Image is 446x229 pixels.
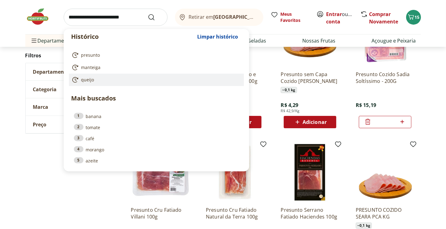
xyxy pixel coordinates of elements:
[74,113,239,120] a: 1banana
[271,11,309,23] a: Meus Favoritos
[33,69,70,75] span: Departamento
[81,64,101,71] span: manteiga
[71,76,239,84] a: queijo
[26,98,118,116] button: Marca
[281,71,339,84] a: Presunto sem Capa Cozido [PERSON_NAME]
[74,113,83,119] div: 1
[74,135,83,141] div: 3
[33,86,57,92] span: Categoria
[206,143,265,202] img: Presunto Cru Fatiado Natural da Terra 100g
[406,10,421,25] button: Carrinho
[74,124,83,130] div: 2
[213,14,317,20] b: [GEOGRAPHIC_DATA]/[GEOGRAPHIC_DATA]
[369,11,398,25] a: Comprar Novamente
[194,29,241,44] button: Limpar histórico
[81,52,100,58] span: presunto
[71,64,239,71] a: manteiga
[26,63,118,80] button: Departamento
[356,71,414,84] a: Presunto Cozido Sadia Soltíssimo - 200G
[74,146,239,153] a: 4morango
[131,143,190,202] img: Presunto Cru Fatiado Villani 100g
[33,104,49,110] span: Marca
[326,10,354,25] span: ou
[303,120,327,125] span: Adicionar
[71,32,194,41] p: Histórico
[64,9,168,26] input: search
[356,207,414,220] a: PRESUNTO COZIDO SEARA PCA KG
[30,33,75,48] span: Departamentos
[281,102,298,108] span: R$ 4,29
[175,9,263,26] button: Retirar em[GEOGRAPHIC_DATA]/[GEOGRAPHIC_DATA]
[372,37,416,44] a: Açougue e Peixaria
[26,116,118,133] button: Preço
[281,143,339,202] img: Presunto Serrano Fatiado Haciendes 100g
[30,33,38,48] button: Menu
[26,81,118,98] button: Categoria
[415,14,420,20] span: 15
[71,51,239,59] a: presunto
[33,121,47,128] span: Preço
[81,77,94,83] span: queijo
[281,108,299,113] span: R$ 42,9/Kg
[74,146,83,152] div: 4
[74,124,239,131] a: 2tomate
[281,11,309,23] span: Meus Favoritos
[326,11,342,18] a: Entrar
[71,94,241,103] p: Mais buscados
[189,14,257,20] span: Retirar em
[356,223,372,229] span: ~ 0,1 kg
[326,11,360,25] a: Criar conta
[284,116,336,128] button: Adicionar
[198,34,238,39] span: Limpar histórico
[206,207,265,220] a: Presunto Cru Fatiado Natural da Terra 100g
[303,37,336,44] a: Nossas Frutas
[25,49,119,62] h2: Filtros
[74,157,83,163] div: 5
[74,157,239,164] a: 5azeite
[74,135,239,142] a: 3café
[356,102,376,108] span: R$ 15,19
[281,207,339,220] a: Presunto Serrano Fatiado Haciendes 100g
[131,207,190,220] a: Presunto Cru Fatiado Villani 100g
[25,7,56,26] img: Hortifruti
[281,87,297,93] span: ~ 0,1 kg
[148,14,163,21] button: Submit Search
[356,143,414,202] img: PRESUNTO COZIDO SEARA PCA KG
